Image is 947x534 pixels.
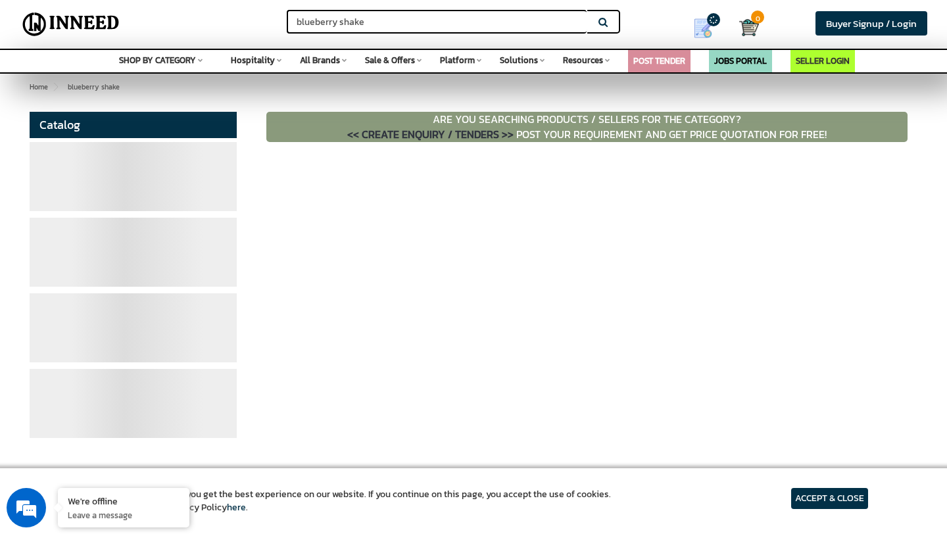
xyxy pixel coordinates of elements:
p: Leave a message [68,509,180,521]
span: Solutions [500,54,538,66]
a: << CREATE ENQUIRY / TENDERS >> [347,126,516,142]
a: POST TENDER [633,55,685,67]
a: here [227,500,246,514]
p: ARE YOU SEARCHING PRODUCTS / SELLERS FOR THE CATEGORY? POST YOUR REQUIREMENT AND GET PRICE QUOTAT... [266,112,908,142]
span: > [59,79,65,95]
img: Cart [739,18,759,37]
span: Resources [563,54,603,66]
span: << CREATE ENQUIRY / TENDERS >> [347,126,514,142]
img: Show My Quotes [693,18,713,38]
a: Cart 0 [739,13,748,42]
span: Catalog [39,116,80,133]
a: Buyer Signup / Login [815,11,927,36]
span: blueberry shake [59,82,120,92]
span: Hospitality [231,54,275,66]
article: We use cookies to ensure you get the best experience on our website. If you continue on this page... [79,488,611,514]
span: 0 [751,11,764,24]
div: We're offline [68,495,180,507]
span: SHOP BY CATEGORY [119,54,196,66]
span: > [53,82,57,92]
a: Home [27,79,51,95]
a: SELLER LOGIN [796,55,850,67]
article: ACCEPT & CLOSE [791,488,868,509]
span: Sale & Offers [365,54,415,66]
a: my Quotes [677,13,739,43]
span: All Brands [300,54,340,66]
input: Search for Brands, Products, Sellers, Manufacturers... [287,10,587,34]
span: Buyer Signup / Login [826,16,917,31]
img: Inneed.Market [18,8,124,41]
a: JOBS PORTAL [714,55,767,67]
span: Platform [440,54,475,66]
